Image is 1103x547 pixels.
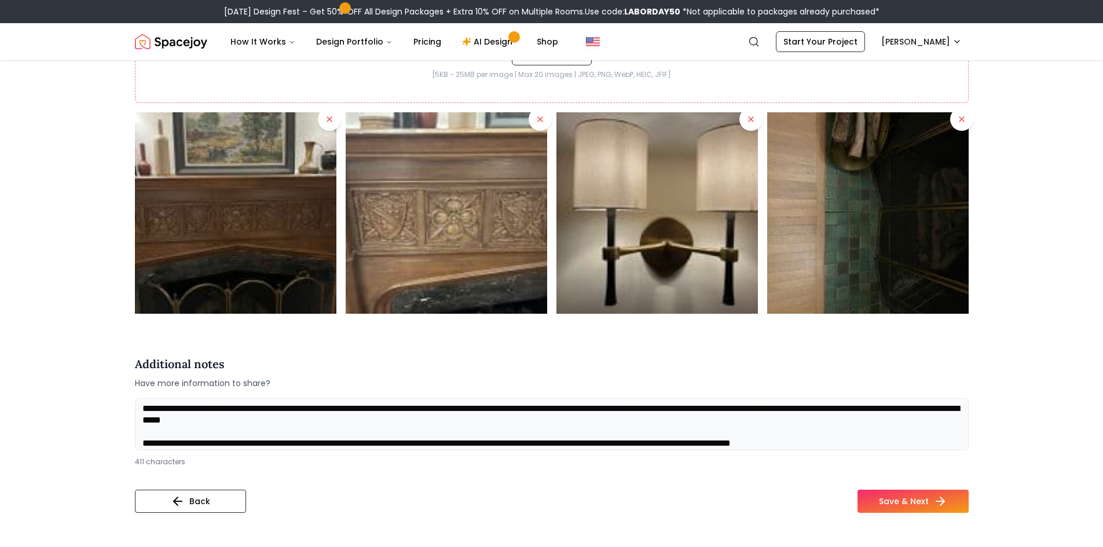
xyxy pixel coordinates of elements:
[135,377,270,389] span: Have more information to share?
[346,112,547,314] img: Uploaded
[224,6,880,17] div: [DATE] Design Fest – Get 50% OFF All Design Packages + Extra 10% OFF on Multiple Rooms.
[767,112,969,314] img: Uploaded
[135,490,246,513] button: Back
[307,30,402,53] button: Design Portfolio
[135,457,969,467] div: 411 characters
[680,6,880,17] span: *Not applicable to packages already purchased*
[624,6,680,17] b: LABORDAY50
[556,112,758,314] img: Uploaded
[776,31,865,52] a: Start Your Project
[135,23,969,60] nav: Global
[404,30,450,53] a: Pricing
[221,30,305,53] button: How It Works
[221,30,567,53] nav: Main
[874,31,969,52] button: [PERSON_NAME]
[586,35,600,49] img: United States
[135,355,270,373] h4: Additional notes
[135,30,207,53] a: Spacejoy
[453,30,525,53] a: AI Design
[527,30,567,53] a: Shop
[159,70,945,79] p: [5KB - 25MB per image | Max 20 images | JPEG, PNG, WebP, HEIC, JFIF]
[135,30,207,53] img: Spacejoy Logo
[135,112,336,314] img: Uploaded
[858,490,969,513] button: Save & Next
[585,6,680,17] span: Use code:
